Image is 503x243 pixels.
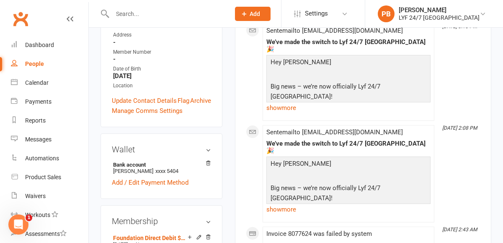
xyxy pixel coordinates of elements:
[11,111,88,130] a: Reports
[25,212,50,218] div: Workouts
[25,42,54,48] div: Dashboard
[113,72,211,80] strong: [DATE]
[266,39,431,53] div: We’ve made the switch to Lyf 24/7 [GEOGRAPHIC_DATA] 🎉
[113,235,188,241] a: Foundation Direct Debit $33.90
[112,217,211,226] h3: Membership
[268,183,428,205] p: Big news – we’re now officially Lyf 24/7 [GEOGRAPHIC_DATA]!
[11,168,88,187] a: Product Sales
[266,128,403,136] span: Sent email to [EMAIL_ADDRESS][DOMAIN_NAME]
[178,96,189,106] a: Flag
[113,31,211,39] div: Address
[112,145,211,154] h3: Wallet
[190,96,211,106] a: Archive
[250,10,260,17] span: Add
[442,125,477,131] i: [DATE] 2:08 PM
[266,230,431,238] div: Invoice 8077624 was failed by system
[266,204,431,215] a: show more
[235,7,271,21] button: Add
[25,117,46,124] div: Reports
[155,168,178,174] span: xxxx 5404
[25,230,67,237] div: Assessments
[110,8,224,20] input: Search...
[113,162,207,168] strong: Bank account
[378,5,395,22] div: PB
[25,79,49,86] div: Calendar
[113,48,211,56] div: Member Number
[11,130,88,149] a: Messages
[268,159,428,171] p: Hey [PERSON_NAME]
[268,57,428,69] p: Hey [PERSON_NAME]
[25,136,52,143] div: Messages
[113,65,211,73] div: Date of Birth
[8,214,28,235] iframe: Intercom live chat
[399,6,480,14] div: [PERSON_NAME]
[11,92,88,111] a: Payments
[25,155,59,162] div: Automations
[25,60,44,67] div: People
[25,174,61,180] div: Product Sales
[11,206,88,225] a: Workouts
[113,82,211,90] div: Location
[399,14,480,21] div: LYF 24/7 [GEOGRAPHIC_DATA]
[11,187,88,206] a: Waivers
[25,193,46,199] div: Waivers
[11,73,88,92] a: Calendar
[10,8,31,29] a: Clubworx
[268,81,428,104] p: Big news – we’re now officially Lyf 24/7 [GEOGRAPHIC_DATA]!
[113,39,211,46] strong: -
[11,36,88,55] a: Dashboard
[112,96,177,106] a: Update Contact Details
[112,106,183,116] a: Manage Comms Settings
[26,214,32,221] span: 1
[113,55,211,63] strong: -
[305,4,328,23] span: Settings
[112,178,188,188] a: Add / Edit Payment Method
[11,149,88,168] a: Automations
[442,227,477,233] i: [DATE] 2:43 AM
[11,55,88,73] a: People
[266,27,403,34] span: Sent email to [EMAIL_ADDRESS][DOMAIN_NAME]
[112,160,211,175] li: [PERSON_NAME]
[25,98,52,105] div: Payments
[266,102,431,114] a: show more
[266,140,431,154] div: We’ve made the switch to Lyf 24/7 [GEOGRAPHIC_DATA] 🎉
